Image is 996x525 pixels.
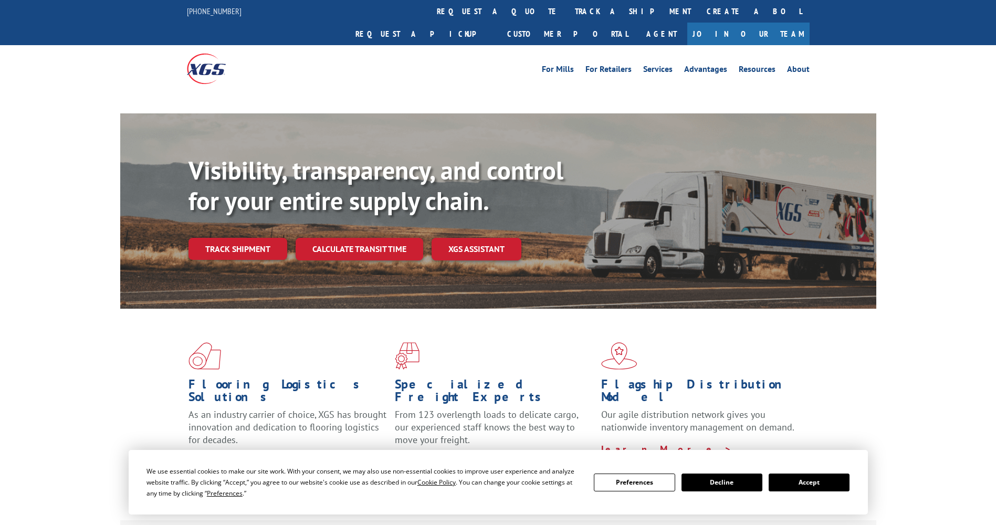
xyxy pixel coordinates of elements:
[787,65,810,77] a: About
[207,489,243,498] span: Preferences
[585,65,632,77] a: For Retailers
[432,238,521,260] a: XGS ASSISTANT
[188,154,563,217] b: Visibility, transparency, and control for your entire supply chain.
[601,378,800,408] h1: Flagship Distribution Model
[188,342,221,370] img: xgs-icon-total-supply-chain-intelligence-red
[684,65,727,77] a: Advantages
[395,342,420,370] img: xgs-icon-focused-on-flooring-red
[296,238,423,260] a: Calculate transit time
[348,23,499,45] a: Request a pickup
[601,408,794,433] span: Our agile distribution network gives you nationwide inventory management on demand.
[188,408,386,446] span: As an industry carrier of choice, XGS has brought innovation and dedication to flooring logistics...
[601,443,732,455] a: Learn More >
[146,466,581,499] div: We use essential cookies to make our site work. With your consent, we may also use non-essential ...
[739,65,775,77] a: Resources
[682,474,762,491] button: Decline
[395,408,593,455] p: From 123 overlength loads to delicate cargo, our experienced staff knows the best way to move you...
[417,478,456,487] span: Cookie Policy
[542,65,574,77] a: For Mills
[188,238,287,260] a: Track shipment
[395,378,593,408] h1: Specialized Freight Experts
[188,378,387,408] h1: Flooring Logistics Solutions
[499,23,636,45] a: Customer Portal
[636,23,687,45] a: Agent
[687,23,810,45] a: Join Our Team
[187,6,242,16] a: [PHONE_NUMBER]
[769,474,850,491] button: Accept
[594,474,675,491] button: Preferences
[129,450,868,514] div: Cookie Consent Prompt
[643,65,673,77] a: Services
[601,342,637,370] img: xgs-icon-flagship-distribution-model-red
